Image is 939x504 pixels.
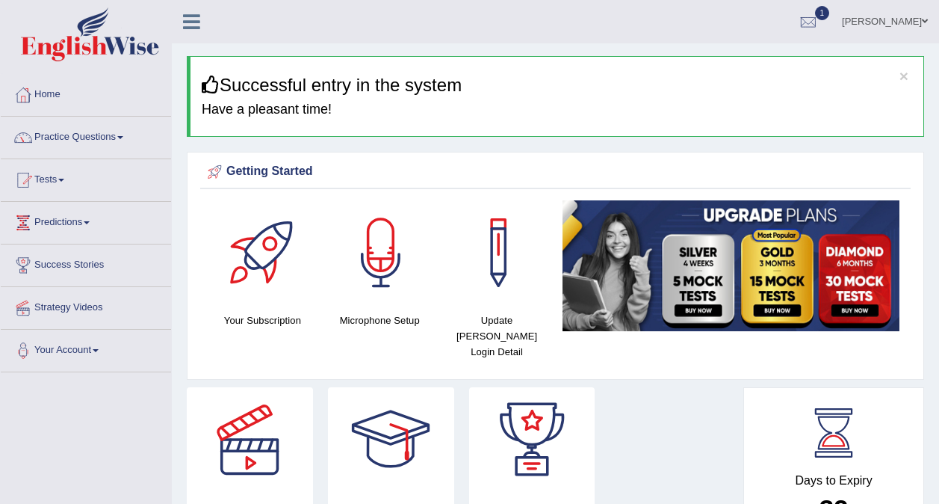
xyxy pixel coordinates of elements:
a: Your Account [1,330,171,367]
a: Strategy Videos [1,287,171,325]
a: Success Stories [1,245,171,282]
a: Predictions [1,202,171,239]
span: 1 [815,6,830,20]
h4: Have a pleasant time! [202,102,912,117]
h4: Update [PERSON_NAME] Login Detail [446,313,548,360]
button: × [899,68,908,84]
h4: Microphone Setup [329,313,431,328]
img: small5.jpg [563,200,899,331]
h4: Days to Expiry [760,474,907,488]
h3: Successful entry in the system [202,76,912,95]
div: Getting Started [204,161,907,183]
a: Home [1,74,171,111]
a: Tests [1,159,171,197]
h4: Your Subscription [211,313,314,328]
a: Practice Questions [1,117,171,154]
